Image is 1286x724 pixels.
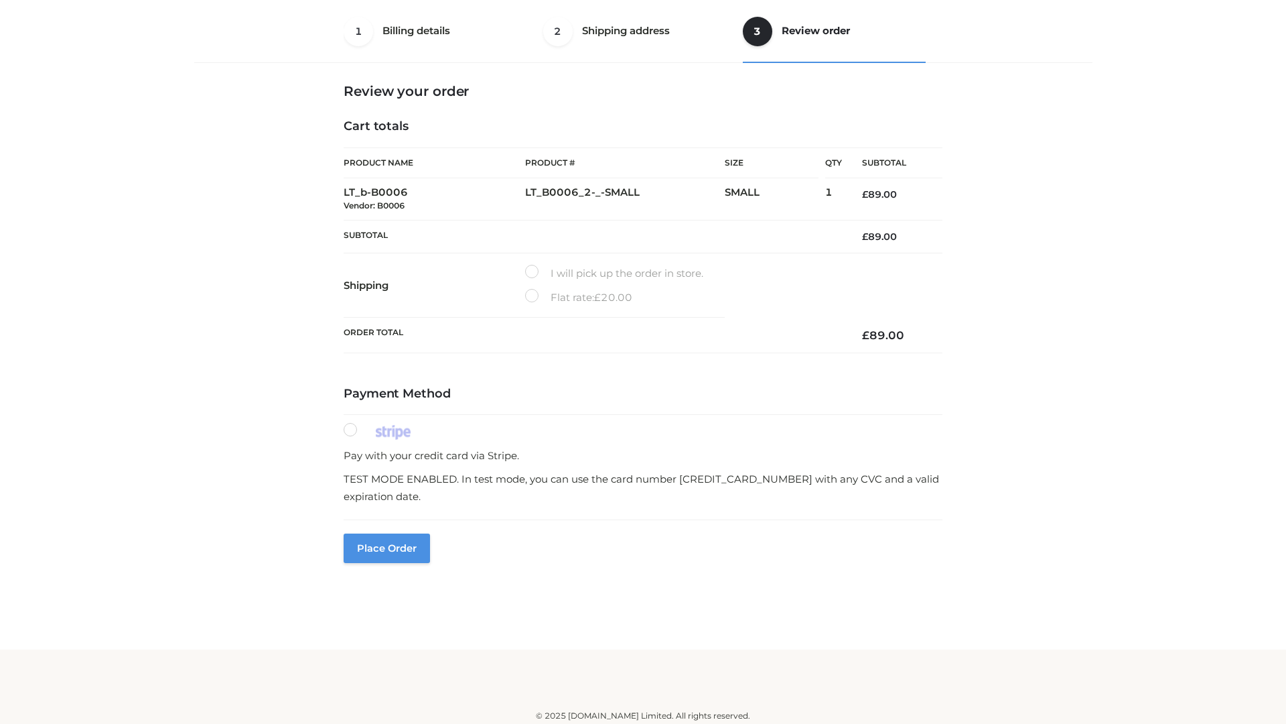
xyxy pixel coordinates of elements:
th: Shipping [344,253,525,318]
span: £ [862,188,868,200]
p: TEST MODE ENABLED. In test mode, you can use the card number [CREDIT_CARD_NUMBER] with any CVC an... [344,471,942,505]
span: £ [594,291,601,304]
label: Flat rate: [525,289,632,306]
th: Product # [525,147,725,178]
div: © 2025 [DOMAIN_NAME] Limited. All rights reserved. [199,709,1087,723]
bdi: 89.00 [862,231,897,243]
p: Pay with your credit card via Stripe. [344,447,942,465]
span: £ [862,231,868,243]
button: Place order [344,534,430,563]
td: LT_b-B0006 [344,178,525,221]
th: Subtotal [842,148,942,178]
span: £ [862,328,869,342]
td: 1 [825,178,842,221]
h3: Review your order [344,83,942,99]
small: Vendor: B0006 [344,200,405,210]
th: Product Name [344,147,525,178]
td: SMALL [725,178,825,221]
label: I will pick up the order in store. [525,265,703,282]
th: Qty [825,147,842,178]
th: Size [725,148,818,178]
th: Order Total [344,318,842,353]
bdi: 89.00 [862,328,904,342]
h4: Payment Method [344,387,942,402]
bdi: 89.00 [862,188,897,200]
th: Subtotal [344,220,842,253]
h4: Cart totals [344,119,942,134]
td: LT_B0006_2-_-SMALL [525,178,725,221]
bdi: 20.00 [594,291,632,304]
